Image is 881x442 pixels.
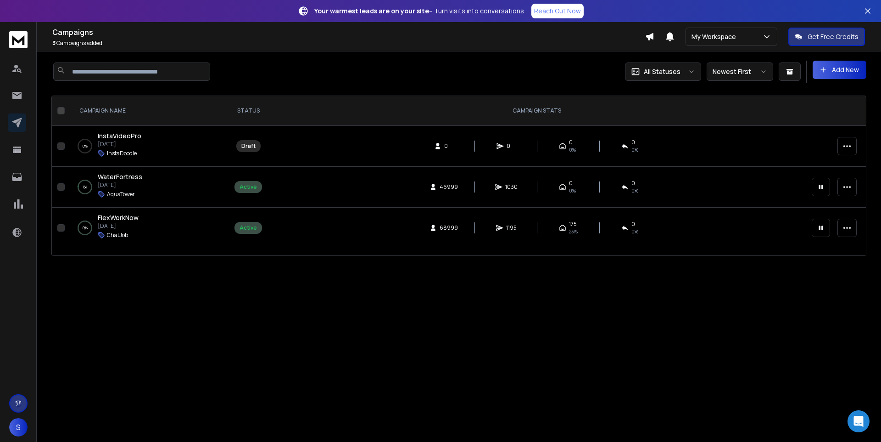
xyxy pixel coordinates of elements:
span: 46999 [440,183,458,191]
td: 1%WaterFortress[DATE]AquaTower [68,167,229,208]
button: Newest First [707,62,773,81]
button: Add New [813,61,866,79]
p: 1 % [83,182,87,192]
span: 0 [507,142,516,150]
span: 1030 [505,183,518,191]
span: 0% [631,146,638,153]
img: logo [9,31,28,48]
a: InstaVideoPro [98,131,141,141]
p: Reach Out Now [534,6,581,16]
p: [DATE] [98,141,141,148]
div: Active [240,183,257,191]
p: AquaTower [107,191,135,198]
button: Get Free Credits [788,28,865,46]
p: My Workspace [691,32,740,41]
span: 68999 [440,224,458,232]
span: 0 [631,180,635,187]
button: S [9,418,28,436]
p: [DATE] [98,222,139,230]
th: CAMPAIGN STATS [268,96,806,126]
p: 0 % [83,223,88,232]
th: CAMPAIGN NAME [68,96,229,126]
span: 0% [569,146,576,153]
span: 0 % [569,187,576,194]
span: 23 % [569,228,578,235]
a: FlexWorkNow [98,213,139,222]
span: 3 [52,39,56,47]
span: 0 [444,142,453,150]
p: InstaDoodle [107,150,137,157]
span: 175 [569,221,577,228]
span: 0 [631,139,635,146]
span: 0 [569,180,573,187]
p: Get Free Credits [808,32,859,41]
th: STATUS [229,96,268,126]
div: Active [240,224,257,232]
span: 0 [631,221,635,228]
p: Campaigns added [52,40,645,47]
a: WaterFortress [98,172,142,181]
p: All Statuses [644,67,680,76]
p: 0 % [83,142,88,151]
p: [DATE] [98,181,142,189]
span: 0 % [631,187,638,194]
span: 0 % [631,228,638,235]
a: Reach Out Now [531,4,584,18]
p: ChatJob [107,232,128,239]
h1: Campaigns [52,27,645,38]
strong: Your warmest leads are on your site [314,6,429,15]
td: 0%InstaVideoPro[DATE]InstaDoodle [68,126,229,167]
div: Open Intercom Messenger [848,410,870,432]
span: 0 [569,139,573,146]
td: 0%FlexWorkNow[DATE]ChatJob [68,208,229,249]
div: Draft [241,142,256,150]
p: – Turn visits into conversations [314,6,524,16]
span: 1195 [506,224,517,232]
